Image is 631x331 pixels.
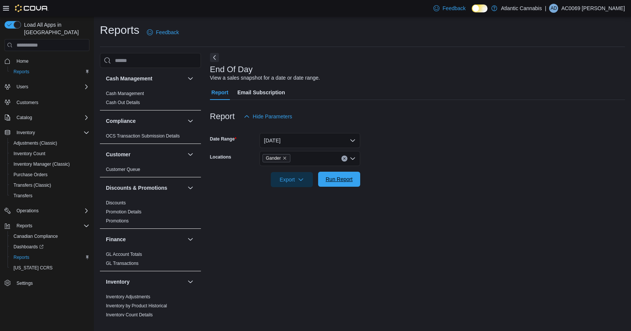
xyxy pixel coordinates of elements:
span: Transfers [14,193,32,199]
span: Users [14,82,89,91]
button: Inventory [14,128,38,137]
a: Transfers [11,191,35,200]
a: Cash Management [106,91,144,96]
button: Reports [14,221,35,230]
a: Reports [11,67,32,76]
input: Dark Mode [472,5,488,12]
button: Inventory [106,278,184,286]
button: Next [210,53,219,62]
span: Inventory by Product Historical [106,303,167,309]
a: GL Transactions [106,261,139,266]
a: Home [14,57,32,66]
button: Cash Management [106,75,184,82]
span: Purchase Orders [14,172,48,178]
button: Customer [106,151,184,158]
h1: Reports [100,23,139,38]
span: Canadian Compliance [11,232,89,241]
a: Settings [14,279,36,288]
span: Dark Mode [472,12,472,13]
a: Customers [14,98,41,107]
p: AC0069 [PERSON_NAME] [561,4,625,13]
a: Feedback [144,25,182,40]
a: Inventory Adjustments [106,294,150,299]
h3: Discounts & Promotions [106,184,167,192]
p: | [545,4,546,13]
label: Locations [210,154,231,160]
span: Canadian Compliance [14,233,58,239]
h3: Finance [106,236,126,243]
button: Remove Gander from selection in this group [282,156,287,160]
a: [US_STATE] CCRS [11,263,56,272]
div: AC0069 Dwyer Samantha [549,4,558,13]
button: Catalog [2,112,92,123]
div: View a sales snapshot for a date or date range. [210,74,320,82]
span: Customers [17,100,38,106]
span: Home [14,56,89,66]
a: OCS Transaction Submission Details [106,133,180,139]
p: Atlantic Cannabis [501,4,542,13]
span: Transfers (Classic) [11,181,89,190]
span: GL Account Totals [106,251,142,257]
button: [DATE] [260,133,360,148]
button: Users [2,82,92,92]
button: Reports [8,67,92,77]
span: Users [17,84,28,90]
button: [US_STATE] CCRS [8,263,92,273]
a: Reports [11,253,32,262]
a: Cash Out Details [106,100,140,105]
button: Finance [186,235,195,244]
span: Inventory Manager (Classic) [11,160,89,169]
a: Discounts [106,200,126,206]
a: Customer Queue [106,167,140,172]
button: Reports [8,252,92,263]
span: Inventory [14,128,89,137]
a: Purchase Orders [11,170,51,179]
span: Catalog [17,115,32,121]
span: Feedback [442,5,465,12]
span: Load All Apps in [GEOGRAPHIC_DATA] [21,21,89,36]
a: Dashboards [8,242,92,252]
span: AD [551,4,557,13]
div: Discounts & Promotions [100,198,201,228]
a: Adjustments (Classic) [11,139,60,148]
button: Discounts & Promotions [186,183,195,192]
span: Reports [17,223,32,229]
a: Dashboards [11,242,47,251]
span: Customer Queue [106,166,140,172]
span: Export [275,172,308,187]
button: Open list of options [350,156,356,162]
span: Hide Parameters [253,113,292,120]
button: Run Report [318,172,360,187]
button: Customer [186,150,195,159]
div: Compliance [100,131,201,144]
button: Inventory [2,127,92,138]
button: Adjustments (Classic) [8,138,92,148]
span: Dashboards [11,242,89,251]
span: Catalog [14,113,89,122]
span: Promotions [106,218,129,224]
button: Cash Management [186,74,195,83]
a: Transfers (Classic) [11,181,54,190]
div: Cash Management [100,89,201,110]
span: Adjustments (Classic) [11,139,89,148]
button: Export [271,172,313,187]
span: Operations [17,208,39,214]
span: Feedback [156,29,179,36]
button: Operations [14,206,42,215]
span: [US_STATE] CCRS [14,265,53,271]
span: Washington CCRS [11,263,89,272]
a: Promotions [106,218,129,224]
a: Inventory Count [11,149,48,158]
button: Catalog [14,113,35,122]
nav: Complex example [5,53,89,308]
span: Customers [14,97,89,107]
span: Cash Out Details [106,100,140,106]
div: Customer [100,165,201,177]
label: Date Range [210,136,237,142]
span: Inventory [17,130,35,136]
h3: Compliance [106,117,136,125]
span: Purchase Orders [11,170,89,179]
img: Cova [15,5,48,12]
span: Adjustments (Classic) [14,140,57,146]
a: Inventory Count Details [106,312,153,317]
